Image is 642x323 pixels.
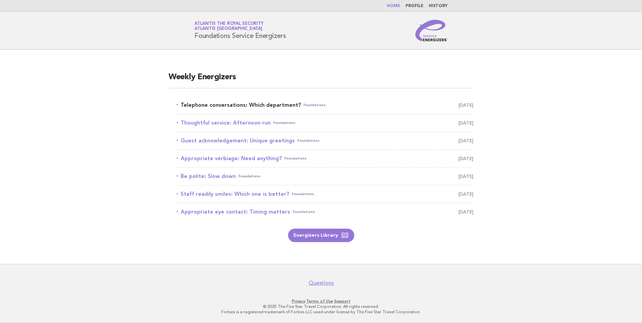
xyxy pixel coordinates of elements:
[177,189,473,199] a: Staff readily smiles: Which one is better?Foundations [DATE]
[177,172,473,181] a: Be polite: Slow downFoundations [DATE]
[177,154,473,163] a: Appropriate verbiage: Need anything?Foundations [DATE]
[458,100,473,110] span: [DATE]
[194,21,263,31] a: Atlantis The Royal SecurityAtlantis [GEOGRAPHIC_DATA]
[238,172,261,181] span: Foundations
[306,299,333,304] a: Terms of Use
[406,4,423,8] a: Profile
[273,118,295,128] span: Foundations
[116,298,526,304] p: · ·
[429,4,448,8] a: History
[458,118,473,128] span: [DATE]
[415,20,448,41] img: Service Energizers
[292,299,305,304] a: Privacy
[293,207,315,217] span: Foundations
[116,309,526,315] p: Forbes is a registered trademark of Forbes LLC used under license by The Five Star Travel Corpora...
[116,304,526,309] p: © 2025 The Five Star Travel Corporation. All rights reserved.
[458,207,473,217] span: [DATE]
[309,280,334,286] a: Questions
[284,154,307,163] span: Foundations
[177,118,473,128] a: Thoughtful service: Afternoon runFoundations [DATE]
[387,4,400,8] a: Home
[458,189,473,199] span: [DATE]
[334,299,351,304] a: Support
[458,154,473,163] span: [DATE]
[304,100,326,110] span: Foundations
[458,136,473,145] span: [DATE]
[288,229,354,242] a: Energizers Library
[194,22,286,39] h1: Foundations Service Energizers
[292,189,314,199] span: Foundations
[169,72,473,88] h2: Weekly Energizers
[177,207,473,217] a: Appropriate eye contact: Timing mattersFoundations [DATE]
[194,27,262,31] span: Atlantis [GEOGRAPHIC_DATA]
[177,100,473,110] a: Telephone conversations: Which department?Foundations [DATE]
[177,136,473,145] a: Guest acknowledgement: Unique greetingsFoundations [DATE]
[297,136,320,145] span: Foundations
[458,172,473,181] span: [DATE]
